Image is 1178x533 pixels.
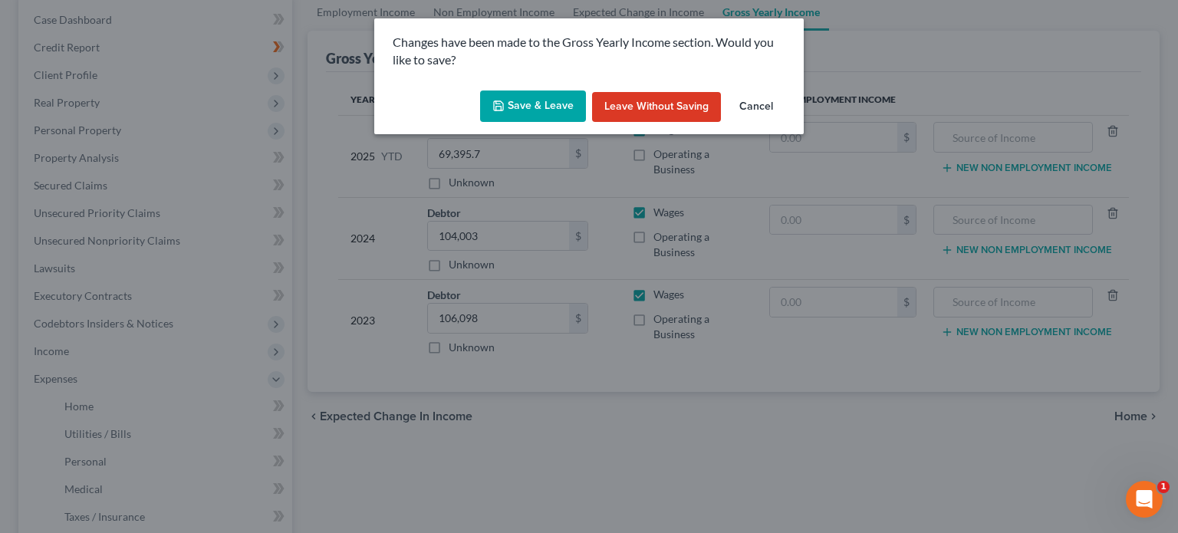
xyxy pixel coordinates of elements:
span: 1 [1157,481,1170,493]
button: Save & Leave [480,90,586,123]
iframe: Intercom live chat [1126,481,1163,518]
button: Cancel [727,92,785,123]
button: Leave without Saving [592,92,721,123]
p: Changes have been made to the Gross Yearly Income section. Would you like to save? [393,34,785,69]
